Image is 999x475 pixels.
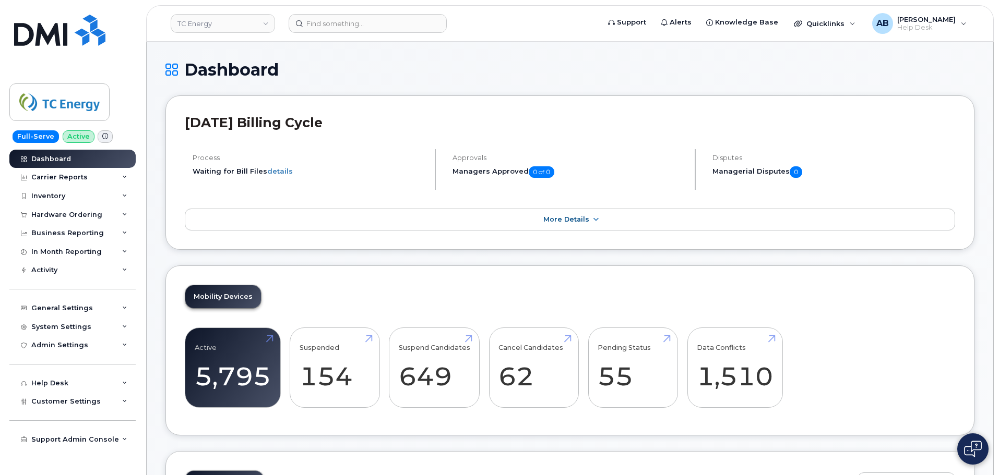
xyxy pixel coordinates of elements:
[165,60,974,79] h1: Dashboard
[697,333,773,402] a: Data Conflicts 1,510
[529,166,554,178] span: 0 of 0
[185,115,955,130] h2: [DATE] Billing Cycle
[267,167,293,175] a: details
[543,215,589,223] span: More Details
[185,285,261,308] a: Mobility Devices
[453,154,686,162] h4: Approvals
[193,154,426,162] h4: Process
[598,333,668,402] a: Pending Status 55
[453,166,686,178] h5: Managers Approved
[300,333,370,402] a: Suspended 154
[790,166,802,178] span: 0
[498,333,569,402] a: Cancel Candidates 62
[193,166,426,176] li: Waiting for Bill Files
[399,333,470,402] a: Suspend Candidates 649
[964,441,982,457] img: Open chat
[712,166,955,178] h5: Managerial Disputes
[712,154,955,162] h4: Disputes
[195,333,271,402] a: Active 5,795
